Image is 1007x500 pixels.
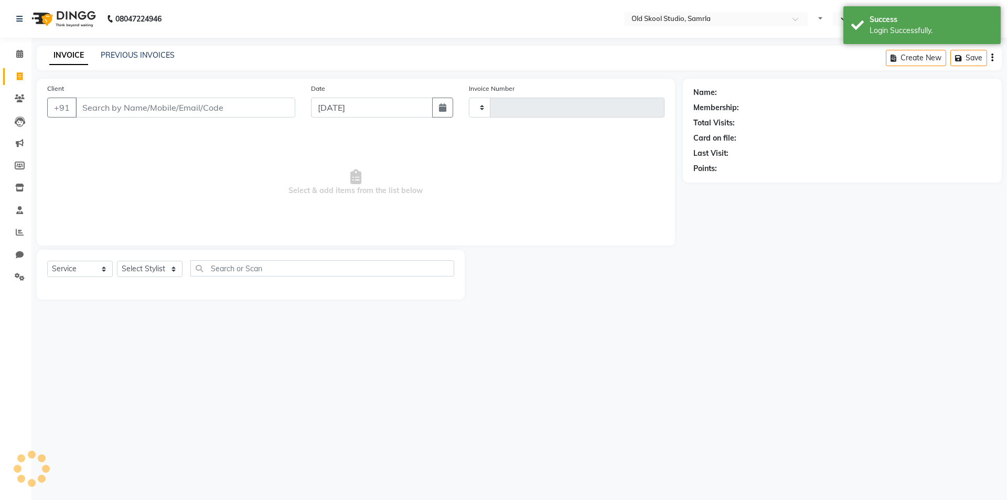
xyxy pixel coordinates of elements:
[190,260,454,276] input: Search or Scan
[115,4,162,34] b: 08047224946
[693,163,717,174] div: Points:
[49,46,88,65] a: INVOICE
[76,98,295,118] input: Search by Name/Mobile/Email/Code
[950,50,987,66] button: Save
[870,14,993,25] div: Success
[311,84,325,93] label: Date
[47,98,77,118] button: +91
[27,4,99,34] img: logo
[693,118,735,129] div: Total Visits:
[886,50,946,66] button: Create New
[693,102,739,113] div: Membership:
[693,87,717,98] div: Name:
[469,84,515,93] label: Invoice Number
[101,50,175,60] a: PREVIOUS INVOICES
[47,130,665,235] span: Select & add items from the list below
[693,148,729,159] div: Last Visit:
[47,84,64,93] label: Client
[870,25,993,36] div: Login Successfully.
[693,133,736,144] div: Card on file:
